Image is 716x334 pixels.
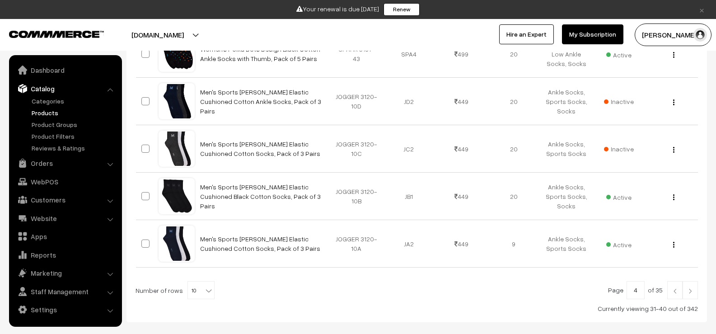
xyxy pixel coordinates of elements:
td: 449 [435,78,487,125]
td: 20 [487,173,540,220]
img: user [693,28,707,42]
span: Active [606,238,632,249]
td: 449 [435,173,487,220]
span: Number of rows [136,286,183,295]
a: Men's Sports [PERSON_NAME] Elastic Cushioned Cotton Socks, Pack of 3 Pairs [200,235,320,252]
td: JOGGER 3120-10D [330,78,383,125]
a: Men's Sports [PERSON_NAME] Elastic Cushioned Cotton Socks, Pack of 3 Pairs [200,140,320,157]
td: 20 [487,125,540,173]
a: Hire an Expert [499,24,554,44]
button: [DOMAIN_NAME] [100,24,215,46]
span: Inactive [604,97,634,106]
a: Dashboard [11,62,119,78]
span: 10 [187,281,215,299]
a: Apps [11,228,119,245]
td: 499 [435,30,487,78]
td: JB1 [383,173,435,220]
td: JOGGER 3120-10B [330,173,383,220]
img: Menu [673,52,674,58]
td: SPARK 5131-43 [330,30,383,78]
img: Right [686,288,694,294]
td: 20 [487,30,540,78]
span: of 35 [648,286,663,294]
button: [PERSON_NAME] [635,24,711,46]
div: Currently viewing 31-40 out of 342 [136,304,698,313]
div: Your renewal is due [DATE] [3,3,713,16]
img: COMMMERCE [9,31,104,38]
a: Product Groups [29,120,119,129]
td: JA2 [383,220,435,268]
td: JD2 [383,78,435,125]
td: JOGGER 3120-10C [330,125,383,173]
span: Page [608,286,623,294]
a: Men's Sports [PERSON_NAME] Elastic Cushioned Cotton Ankle Socks, Pack of 3 Pairs [200,88,321,115]
a: Products [29,108,119,118]
a: My Subscription [562,24,623,44]
td: JOGGER 3120-10A [330,220,383,268]
td: Ankle Socks, Sports Socks, Socks [540,78,593,125]
span: 10 [188,282,214,300]
a: Renew [384,3,420,16]
td: 9 [487,220,540,268]
a: Reviews & Ratings [29,143,119,153]
td: Ankle Socks, Sports Socks, Socks [540,173,593,220]
a: Orders [11,155,119,171]
img: Menu [673,242,674,248]
img: Menu [673,147,674,153]
img: Left [671,288,679,294]
span: Active [606,48,632,60]
td: 449 [435,220,487,268]
img: Menu [673,99,674,105]
a: Settings [11,301,119,318]
span: Active [606,190,632,202]
td: Ankle Socks, Sports Socks [540,125,593,173]
td: SPA4 [383,30,435,78]
a: Categories [29,96,119,106]
a: × [696,4,708,15]
a: Catalog [11,80,119,97]
td: Ankle Socks, Low Ankle Socks, Socks [540,30,593,78]
img: Menu [673,194,674,200]
td: JC2 [383,125,435,173]
td: 449 [435,125,487,173]
a: Reports [11,247,119,263]
a: WebPOS [11,174,119,190]
a: Marketing [11,265,119,281]
span: Inactive [604,144,634,154]
td: Ankle Socks, Sports Socks [540,220,593,268]
a: Product Filters [29,132,119,141]
td: 20 [487,78,540,125]
a: Website [11,210,119,226]
a: COMMMERCE [9,28,88,39]
a: Customers [11,192,119,208]
a: Staff Management [11,283,119,300]
a: Men's Sports [PERSON_NAME] Elastic Cushioned Black Cotton Socks, Pack of 3 Pairs [200,183,321,210]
